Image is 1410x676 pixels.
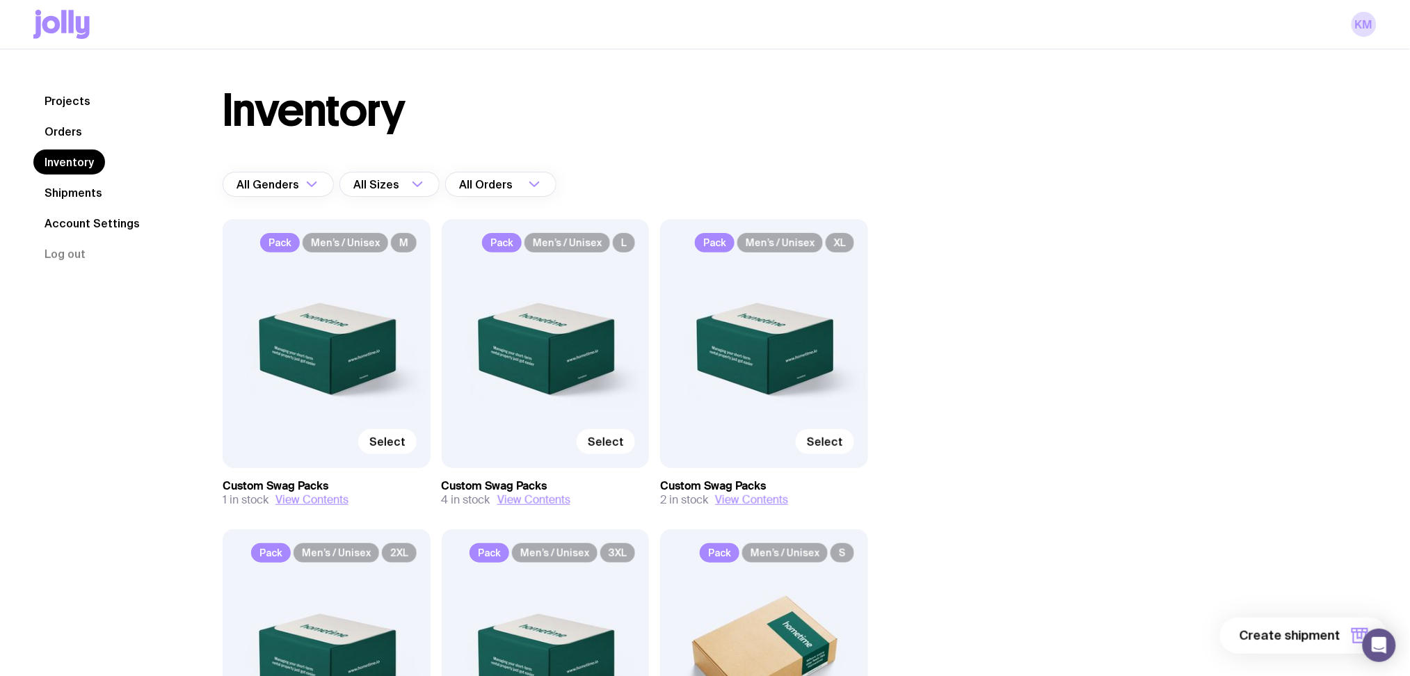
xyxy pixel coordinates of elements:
[613,233,635,252] span: L
[442,479,650,493] h3: Custom Swag Packs
[402,172,408,197] input: Search for option
[826,233,854,252] span: XL
[660,479,868,493] h3: Custom Swag Packs
[715,493,788,507] button: View Contents
[1240,627,1340,644] span: Create shipment
[303,233,388,252] span: Men’s / Unisex
[742,543,828,563] span: Men’s / Unisex
[512,543,598,563] span: Men’s / Unisex
[251,543,291,563] span: Pack
[33,119,93,144] a: Orders
[470,543,509,563] span: Pack
[353,172,402,197] span: All Sizes
[515,172,524,197] input: Search for option
[497,493,570,507] button: View Contents
[33,211,151,236] a: Account Settings
[223,493,269,507] span: 1 in stock
[524,233,610,252] span: Men’s / Unisex
[1363,629,1396,662] div: Open Intercom Messenger
[33,241,97,266] button: Log out
[382,543,417,563] span: 2XL
[260,233,300,252] span: Pack
[223,88,406,133] h1: Inventory
[600,543,635,563] span: 3XL
[1220,618,1388,654] button: Create shipment
[695,233,735,252] span: Pack
[737,233,823,252] span: Men’s / Unisex
[369,435,406,449] span: Select
[33,180,113,205] a: Shipments
[237,172,302,197] span: All Genders
[482,233,522,252] span: Pack
[33,150,105,175] a: Inventory
[391,233,417,252] span: M
[1352,12,1377,37] a: KM
[807,435,843,449] span: Select
[223,172,334,197] div: Search for option
[294,543,379,563] span: Men’s / Unisex
[275,493,349,507] button: View Contents
[459,172,515,197] span: All Orders
[223,479,431,493] h3: Custom Swag Packs
[588,435,624,449] span: Select
[831,543,854,563] span: S
[33,88,102,113] a: Projects
[339,172,440,197] div: Search for option
[700,543,739,563] span: Pack
[445,172,556,197] div: Search for option
[442,493,490,507] span: 4 in stock
[660,493,708,507] span: 2 in stock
